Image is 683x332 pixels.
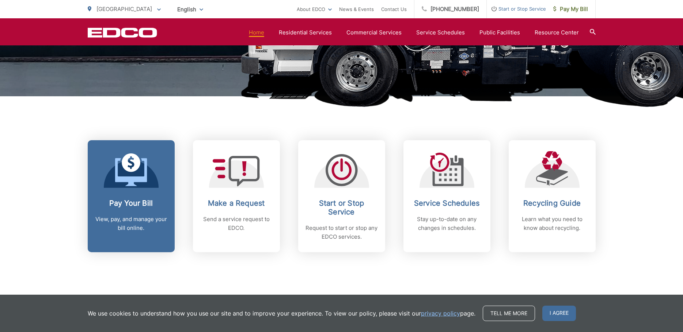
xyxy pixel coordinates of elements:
a: Residential Services [279,28,332,37]
h2: Service Schedules [411,199,483,208]
a: Pay Your Bill View, pay, and manage your bill online. [88,140,175,252]
a: Service Schedules [416,28,465,37]
a: About EDCO [297,5,332,14]
a: Resource Center [535,28,579,37]
a: Contact Us [381,5,407,14]
a: Recycling Guide Learn what you need to know about recycling. [509,140,596,252]
a: Tell me more [483,306,535,321]
h2: Start or Stop Service [306,199,378,216]
a: Make a Request Send a service request to EDCO. [193,140,280,252]
p: Learn what you need to know about recycling. [516,215,588,232]
p: We use cookies to understand how you use our site and to improve your experience. To view our pol... [88,309,475,318]
a: News & Events [339,5,374,14]
a: Commercial Services [346,28,402,37]
span: English [172,3,209,16]
p: Send a service request to EDCO. [200,215,273,232]
a: privacy policy [421,309,460,318]
h2: Make a Request [200,199,273,208]
a: Public Facilities [479,28,520,37]
span: [GEOGRAPHIC_DATA] [96,5,152,12]
a: Home [249,28,264,37]
span: I agree [542,306,576,321]
p: Stay up-to-date on any changes in schedules. [411,215,483,232]
p: View, pay, and manage your bill online. [95,215,167,232]
h2: Recycling Guide [516,199,588,208]
h2: Pay Your Bill [95,199,167,208]
a: Service Schedules Stay up-to-date on any changes in schedules. [403,140,490,252]
p: Request to start or stop any EDCO services. [306,224,378,241]
span: Pay My Bill [553,5,588,14]
a: EDCD logo. Return to the homepage. [88,27,157,38]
